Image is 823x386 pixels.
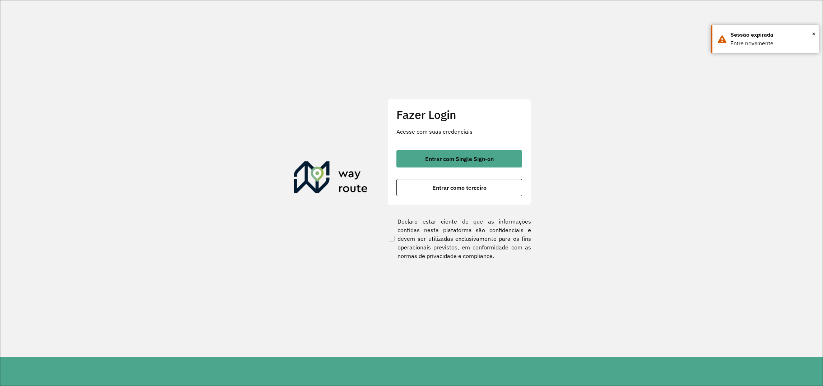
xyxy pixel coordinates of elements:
h2: Fazer Login [396,108,522,121]
p: Acesse com suas credenciais [396,127,522,136]
button: Close [812,28,815,39]
img: Roteirizador AmbevTech [294,161,368,196]
button: button [396,179,522,196]
div: Sessão expirada [730,31,813,39]
span: Entrar como terceiro [432,185,487,190]
button: button [396,150,522,167]
span: Entrar com Single Sign-on [425,156,494,162]
label: Declaro estar ciente de que as informações contidas nesta plataforma são confidenciais e devem se... [387,217,531,260]
div: Entre novamente [730,39,813,48]
span: × [812,28,815,39]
